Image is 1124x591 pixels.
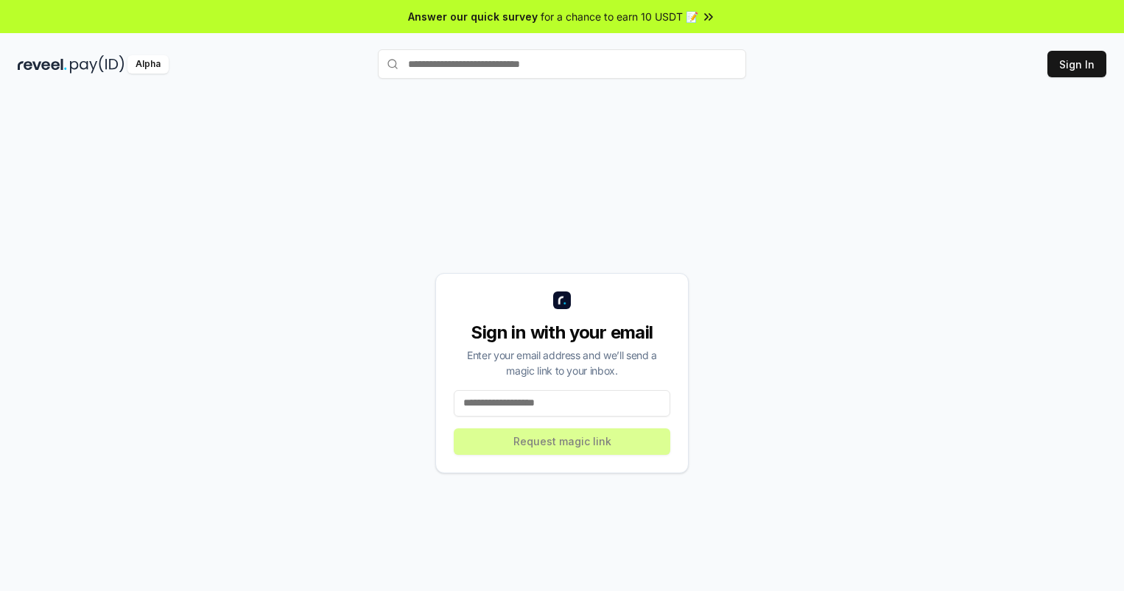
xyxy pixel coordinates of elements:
div: Enter your email address and we’ll send a magic link to your inbox. [454,347,670,378]
img: reveel_dark [18,55,67,74]
span: Answer our quick survey [408,9,538,24]
img: pay_id [70,55,124,74]
div: Alpha [127,55,169,74]
button: Sign In [1047,51,1106,77]
span: for a chance to earn 10 USDT 📝 [541,9,698,24]
div: Sign in with your email [454,321,670,344]
img: logo_small [553,291,571,309]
